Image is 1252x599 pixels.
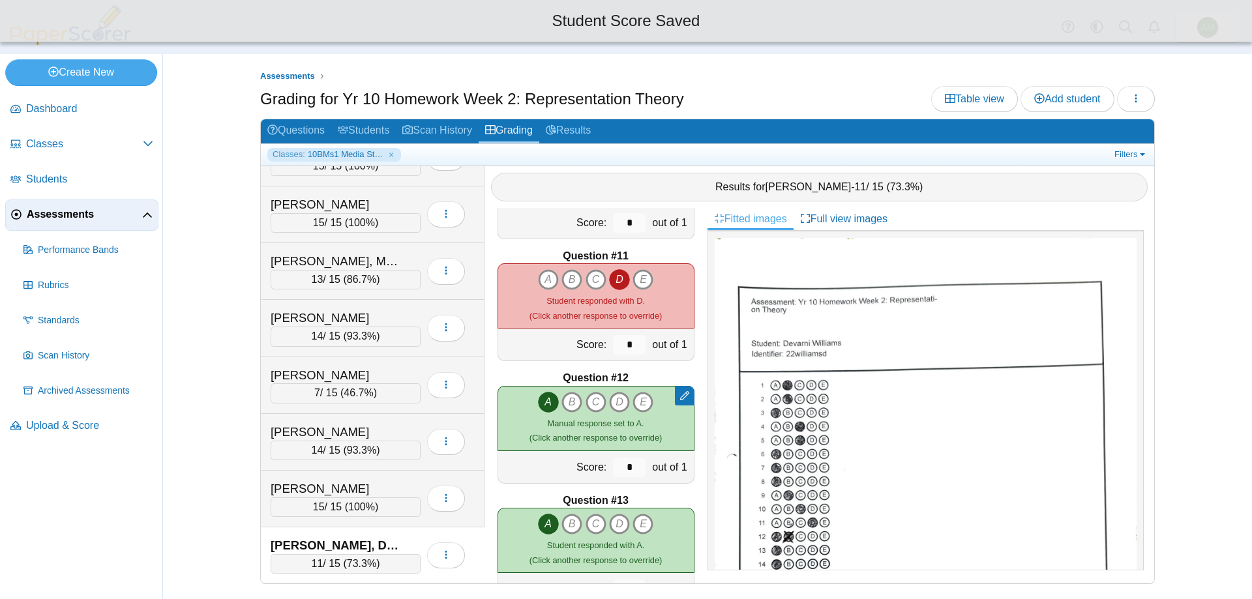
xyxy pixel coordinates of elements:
[271,310,401,327] div: [PERSON_NAME]
[563,493,628,508] b: Question #13
[38,279,153,292] span: Rubrics
[633,514,653,534] i: E
[26,102,153,116] span: Dashboard
[347,330,376,342] span: 93.3%
[271,383,421,403] div: / 15 ( )
[260,88,684,110] h1: Grading for Yr 10 Homework Week 2: Representation Theory
[347,274,376,285] span: 86.7%
[649,329,693,360] div: out of 1
[312,330,323,342] span: 14
[312,445,323,456] span: 14
[498,451,610,483] div: Score:
[38,314,153,327] span: Standards
[633,392,653,413] i: E
[649,207,693,239] div: out of 1
[396,119,479,143] a: Scan History
[1021,86,1114,112] a: Add student
[257,68,318,85] a: Assessments
[271,253,401,270] div: [PERSON_NAME], Maddison
[609,514,630,534] i: D
[561,514,582,534] i: B
[561,269,582,290] i: B
[313,217,325,228] span: 15
[890,181,919,192] span: 73.3%
[548,418,644,428] span: Manual response set to A.
[586,392,606,413] i: C
[18,270,158,301] a: Rubrics
[5,94,158,125] a: Dashboard
[271,156,421,176] div: / 15 ( )
[38,349,153,362] span: Scan History
[26,137,143,151] span: Classes
[312,274,323,285] span: 13
[529,296,662,320] small: (Click another response to override)
[586,514,606,534] i: C
[633,269,653,290] i: E
[794,208,894,230] a: Full view images
[563,249,628,263] b: Question #11
[18,235,158,266] a: Performance Bands
[18,375,158,407] a: Archived Assessments
[529,540,662,564] small: (Click another response to override)
[271,480,401,497] div: [PERSON_NAME]
[586,269,606,290] i: C
[314,387,320,398] span: 7
[271,537,401,554] div: [PERSON_NAME], Devarni
[546,296,645,306] span: Student responded with D.
[538,514,559,534] i: A
[271,441,421,460] div: / 15 ( )
[931,86,1018,112] a: Table view
[539,119,597,143] a: Results
[563,371,628,385] b: Question #12
[18,305,158,336] a: Standards
[348,160,375,171] span: 100%
[27,207,142,222] span: Assessments
[5,164,158,196] a: Students
[344,387,373,398] span: 46.7%
[649,451,693,483] div: out of 1
[271,270,421,289] div: / 15 ( )
[38,385,153,398] span: Archived Assessments
[38,244,153,257] span: Performance Bands
[18,340,158,372] a: Scan History
[347,558,376,569] span: 73.3%
[708,208,794,230] a: Fitted images
[271,497,421,517] div: / 15 ( )
[308,149,386,160] span: 10BMs1 Media Studies
[609,392,630,413] i: D
[347,445,376,456] span: 93.3%
[267,148,401,161] a: Classes: 10BMs1 Media Studies
[945,93,1004,104] span: Table view
[331,119,396,143] a: Students
[273,149,305,160] span: Classes:
[5,59,157,85] a: Create New
[271,327,421,346] div: / 15 ( )
[313,160,325,171] span: 15
[5,129,158,160] a: Classes
[261,119,331,143] a: Questions
[271,424,401,441] div: [PERSON_NAME]
[10,10,1242,32] div: Student Score Saved
[5,199,158,231] a: Assessments
[271,196,401,213] div: [PERSON_NAME]
[26,418,153,433] span: Upload & Score
[26,172,153,186] span: Students
[498,207,610,239] div: Score:
[348,217,375,228] span: 100%
[1034,93,1100,104] span: Add student
[766,181,852,192] span: [PERSON_NAME]
[1111,148,1151,161] a: Filters
[271,367,401,384] div: [PERSON_NAME]
[5,36,136,47] a: PaperScorer
[271,554,421,574] div: / 15 ( )
[313,501,325,512] span: 15
[609,269,630,290] i: D
[854,181,866,192] span: 11
[260,71,315,81] span: Assessments
[547,540,644,550] span: Student responded with A.
[561,392,582,413] i: B
[479,119,539,143] a: Grading
[538,392,559,413] i: A
[498,329,610,360] div: Score:
[491,173,1148,201] div: Results for - / 15 ( )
